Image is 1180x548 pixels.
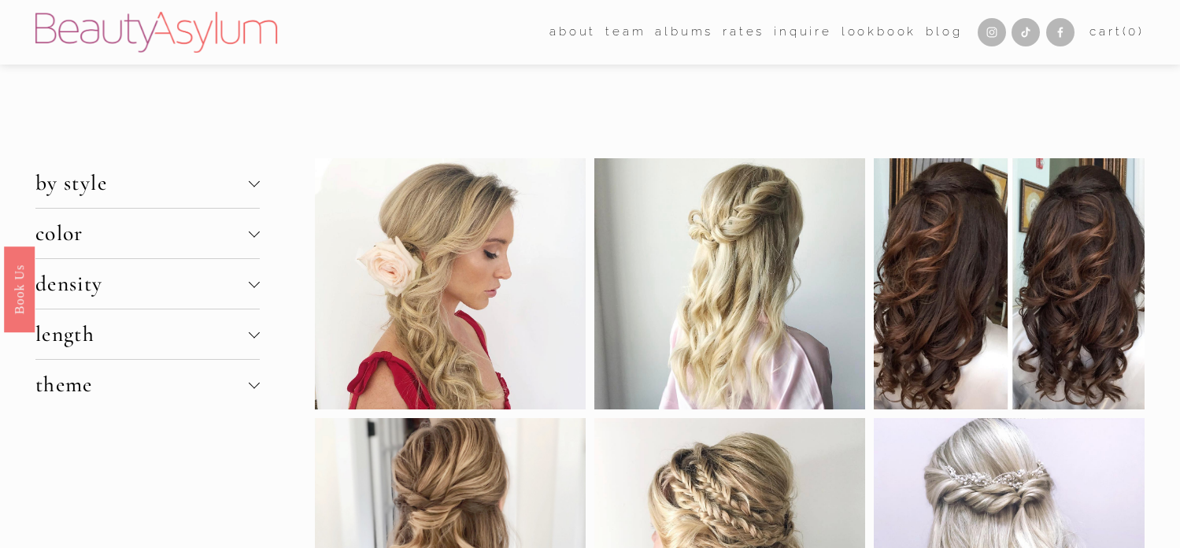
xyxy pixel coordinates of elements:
[605,20,645,44] a: folder dropdown
[1128,24,1138,39] span: 0
[842,20,916,44] a: Lookbook
[35,12,277,53] img: Beauty Asylum | Bridal Hair &amp; Makeup Charlotte &amp; Atlanta
[35,158,260,208] button: by style
[926,20,962,44] a: Blog
[35,170,249,196] span: by style
[35,309,260,359] button: length
[723,20,764,44] a: Rates
[1089,21,1145,43] a: 0 items in cart
[35,209,260,258] button: color
[978,18,1006,46] a: Instagram
[549,21,596,43] span: about
[35,220,249,246] span: color
[4,246,35,332] a: Book Us
[35,360,260,409] button: theme
[35,271,249,297] span: density
[1123,24,1145,39] span: ( )
[1046,18,1075,46] a: Facebook
[549,20,596,44] a: folder dropdown
[35,321,249,347] span: length
[1012,18,1040,46] a: TikTok
[35,259,260,309] button: density
[655,20,713,44] a: albums
[605,21,645,43] span: team
[774,20,832,44] a: Inquire
[35,372,249,398] span: theme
